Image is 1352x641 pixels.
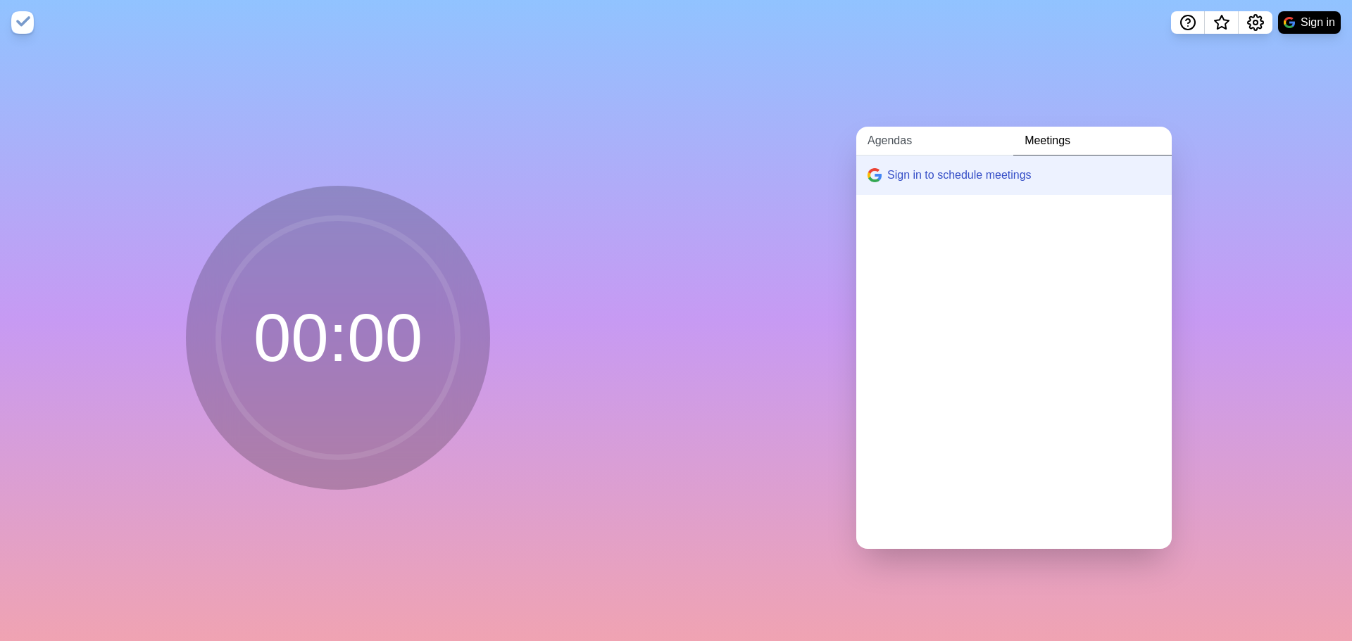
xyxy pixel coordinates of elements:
[868,168,882,182] img: google logo
[1205,11,1239,34] button: What’s new
[1278,11,1341,34] button: Sign in
[856,156,1172,195] button: Sign in to schedule meetings
[1239,11,1272,34] button: Settings
[1013,127,1172,156] a: Meetings
[1284,17,1295,28] img: google logo
[1171,11,1205,34] button: Help
[11,11,34,34] img: timeblocks logo
[856,127,1013,156] a: Agendas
